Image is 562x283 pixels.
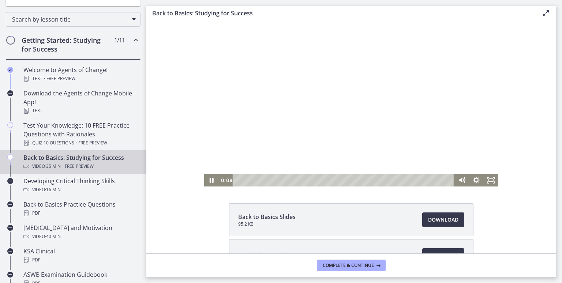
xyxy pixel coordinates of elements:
[42,139,74,147] span: · 10 Questions
[23,153,138,171] div: Back to Basics: Studying for Success
[6,12,140,27] div: Search by lesson title
[78,139,107,147] span: Free preview
[23,247,138,264] div: KSA Clinical
[238,251,295,260] span: Study Plan Template
[12,15,128,23] span: Search by lesson title
[308,153,323,165] button: Mute
[323,153,337,165] button: Show settings menu
[23,139,138,147] div: Quiz
[45,185,61,194] span: · 16 min
[422,212,464,227] a: Download
[152,9,530,18] h3: Back to Basics: Studying for Success
[23,256,138,264] div: PDF
[23,185,138,194] div: Video
[7,67,13,73] i: Completed
[23,162,138,171] div: Video
[422,248,464,263] a: Download
[62,162,63,171] span: ·
[337,153,352,165] button: Fullscreen
[76,139,77,147] span: ·
[46,74,75,83] span: Free preview
[23,209,138,218] div: PDF
[317,260,386,271] button: Complete & continue
[45,232,61,241] span: · 40 min
[238,221,296,227] span: 95.2 KB
[323,263,374,268] span: Complete & continue
[114,36,125,45] span: 1 / 11
[428,215,458,224] span: Download
[23,89,138,115] div: Download the Agents of Change Mobile App!
[428,251,458,260] span: Download
[22,36,111,53] h2: Getting Started: Studying for Success
[65,162,94,171] span: Free preview
[23,106,138,115] div: Text
[23,74,138,83] div: Text
[23,177,138,194] div: Developing Critical Thinking Skills
[44,74,45,83] span: ·
[23,223,138,241] div: [MEDICAL_DATA] and Motivation
[146,21,556,186] iframe: Video Lesson
[23,121,138,147] div: Test Your Knowledge: 10 FREE Practice Questions with Rationales
[238,212,296,221] span: Back to Basics Slides
[23,200,138,218] div: Back to Basics Practice Questions
[23,65,138,83] div: Welcome to Agents of Change!
[23,232,138,241] div: Video
[45,162,61,171] span: · 35 min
